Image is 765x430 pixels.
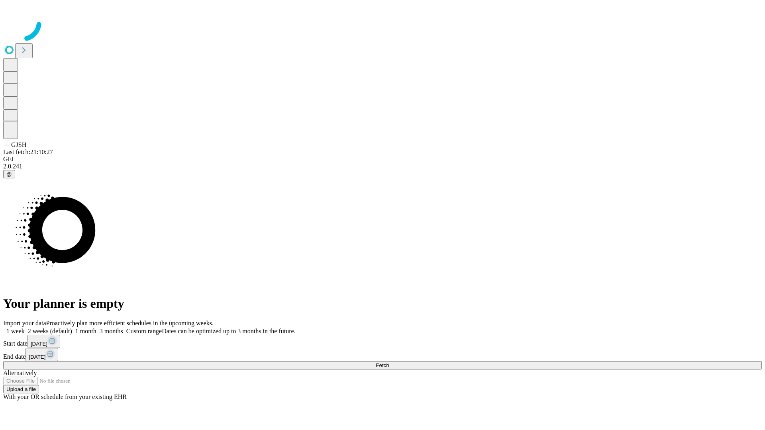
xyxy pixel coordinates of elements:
[3,156,762,163] div: GEI
[3,348,762,361] div: End date
[3,163,762,170] div: 2.0.241
[3,361,762,369] button: Fetch
[3,170,15,178] button: @
[100,328,123,334] span: 3 months
[6,171,12,177] span: @
[3,296,762,311] h1: Your planner is empty
[3,393,127,400] span: With your OR schedule from your existing EHR
[376,362,389,368] span: Fetch
[29,354,45,360] span: [DATE]
[27,335,60,348] button: [DATE]
[46,320,214,326] span: Proactively plan more efficient schedules in the upcoming weeks.
[28,328,72,334] span: 2 weeks (default)
[31,341,47,347] span: [DATE]
[11,141,26,148] span: GJSH
[3,149,53,155] span: Last fetch: 21:10:27
[162,328,295,334] span: Dates can be optimized up to 3 months in the future.
[25,348,58,361] button: [DATE]
[3,335,762,348] div: Start date
[3,320,46,326] span: Import your data
[75,328,96,334] span: 1 month
[3,385,39,393] button: Upload a file
[6,328,25,334] span: 1 week
[3,369,37,376] span: Alternatively
[126,328,162,334] span: Custom range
